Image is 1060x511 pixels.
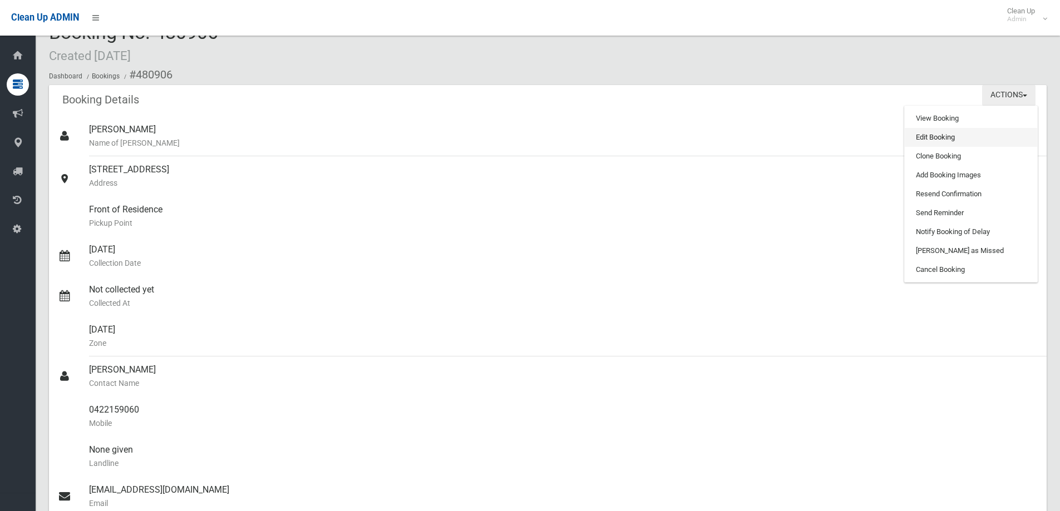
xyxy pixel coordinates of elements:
[89,156,1038,196] div: [STREET_ADDRESS]
[49,72,82,80] a: Dashboard
[89,196,1038,236] div: Front of Residence
[905,241,1037,260] a: [PERSON_NAME] as Missed
[905,204,1037,222] a: Send Reminder
[89,457,1038,470] small: Landline
[49,48,131,63] small: Created [DATE]
[982,85,1036,106] button: Actions
[89,436,1038,477] div: None given
[121,65,172,85] li: #480906
[1007,15,1035,23] small: Admin
[11,12,79,23] span: Clean Up ADMIN
[89,236,1038,276] div: [DATE]
[89,276,1038,316] div: Not collected yet
[92,72,120,80] a: Bookings
[905,147,1037,166] a: Clone Booking
[89,497,1038,510] small: Email
[89,176,1038,190] small: Address
[89,356,1038,396] div: [PERSON_NAME]
[89,256,1038,270] small: Collection Date
[89,116,1038,156] div: [PERSON_NAME]
[89,416,1038,430] small: Mobile
[89,396,1038,436] div: 0422159060
[89,376,1038,390] small: Contact Name
[905,128,1037,147] a: Edit Booking
[89,136,1038,150] small: Name of [PERSON_NAME]
[905,222,1037,241] a: Notify Booking of Delay
[89,336,1038,350] small: Zone
[49,21,218,65] span: Booking No. 480906
[905,109,1037,128] a: View Booking
[905,166,1037,185] a: Add Booking Images
[905,260,1037,279] a: Cancel Booking
[89,296,1038,310] small: Collected At
[89,316,1038,356] div: [DATE]
[1002,7,1046,23] span: Clean Up
[89,216,1038,230] small: Pickup Point
[905,185,1037,204] a: Resend Confirmation
[49,89,152,111] header: Booking Details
